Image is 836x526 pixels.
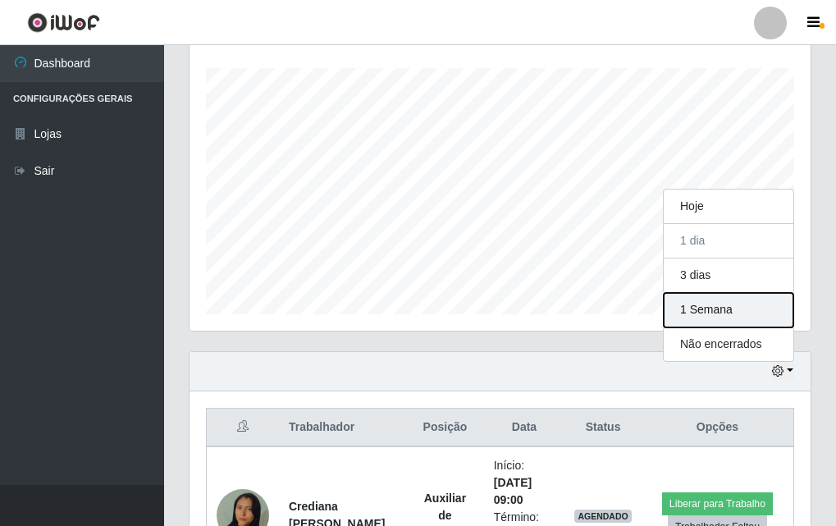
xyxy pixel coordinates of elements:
[564,409,642,447] th: Status
[27,12,100,33] img: CoreUI Logo
[664,293,793,327] button: 1 Semana
[494,476,532,506] time: [DATE] 09:00
[406,409,484,447] th: Posição
[664,190,793,224] button: Hoje
[664,224,793,258] button: 1 dia
[664,258,793,293] button: 3 dias
[664,327,793,361] button: Não encerrados
[494,457,555,509] li: Início:
[484,409,565,447] th: Data
[642,409,794,447] th: Opções
[279,409,406,447] th: Trabalhador
[574,510,632,523] span: AGENDADO
[662,492,773,515] button: Liberar para Trabalho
